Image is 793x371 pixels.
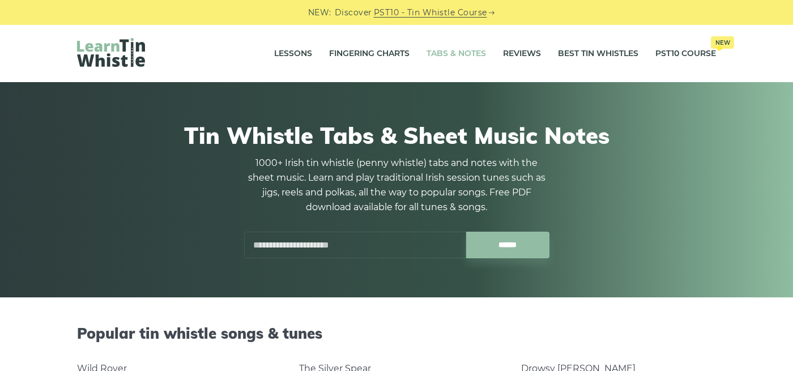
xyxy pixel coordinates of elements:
[77,122,716,149] h1: Tin Whistle Tabs & Sheet Music Notes
[558,40,638,68] a: Best Tin Whistles
[77,38,145,67] img: LearnTinWhistle.com
[711,36,734,49] span: New
[77,325,716,342] h2: Popular tin whistle songs & tunes
[427,40,486,68] a: Tabs & Notes
[274,40,312,68] a: Lessons
[244,156,549,215] p: 1000+ Irish tin whistle (penny whistle) tabs and notes with the sheet music. Learn and play tradi...
[655,40,716,68] a: PST10 CourseNew
[329,40,410,68] a: Fingering Charts
[503,40,541,68] a: Reviews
